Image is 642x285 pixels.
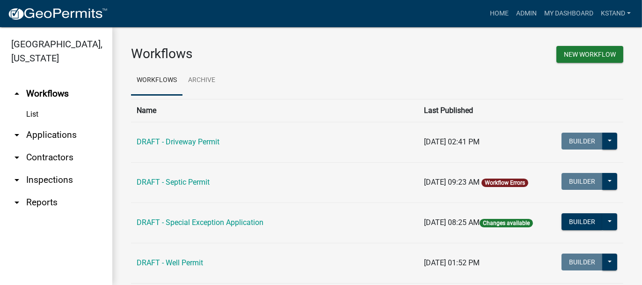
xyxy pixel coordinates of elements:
button: Builder [562,254,603,270]
span: [DATE] 01:52 PM [424,258,480,267]
button: New Workflow [556,46,623,63]
span: [DATE] 08:25 AM [424,218,480,227]
a: DRAFT - Septic Permit [137,178,210,187]
span: Changes available [480,219,533,227]
i: arrow_drop_down [11,174,22,186]
a: Workflows [131,66,182,96]
th: Name [131,99,418,122]
span: [DATE] 09:23 AM [424,178,480,187]
a: DRAFT - Special Exception Application [137,218,263,227]
th: Last Published [418,99,549,122]
i: arrow_drop_down [11,152,22,163]
button: Builder [562,213,603,230]
a: kstand [597,5,635,22]
a: Archive [182,66,221,96]
h3: Workflows [131,46,370,62]
a: Home [486,5,512,22]
a: Admin [512,5,540,22]
a: My Dashboard [540,5,597,22]
i: arrow_drop_down [11,197,22,208]
a: DRAFT - Well Permit [137,258,203,267]
span: [DATE] 02:41 PM [424,137,480,146]
a: Workflow Errors [485,180,525,186]
button: Builder [562,133,603,150]
i: arrow_drop_up [11,88,22,99]
a: DRAFT - Driveway Permit [137,137,219,146]
button: Builder [562,173,603,190]
i: arrow_drop_down [11,129,22,141]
